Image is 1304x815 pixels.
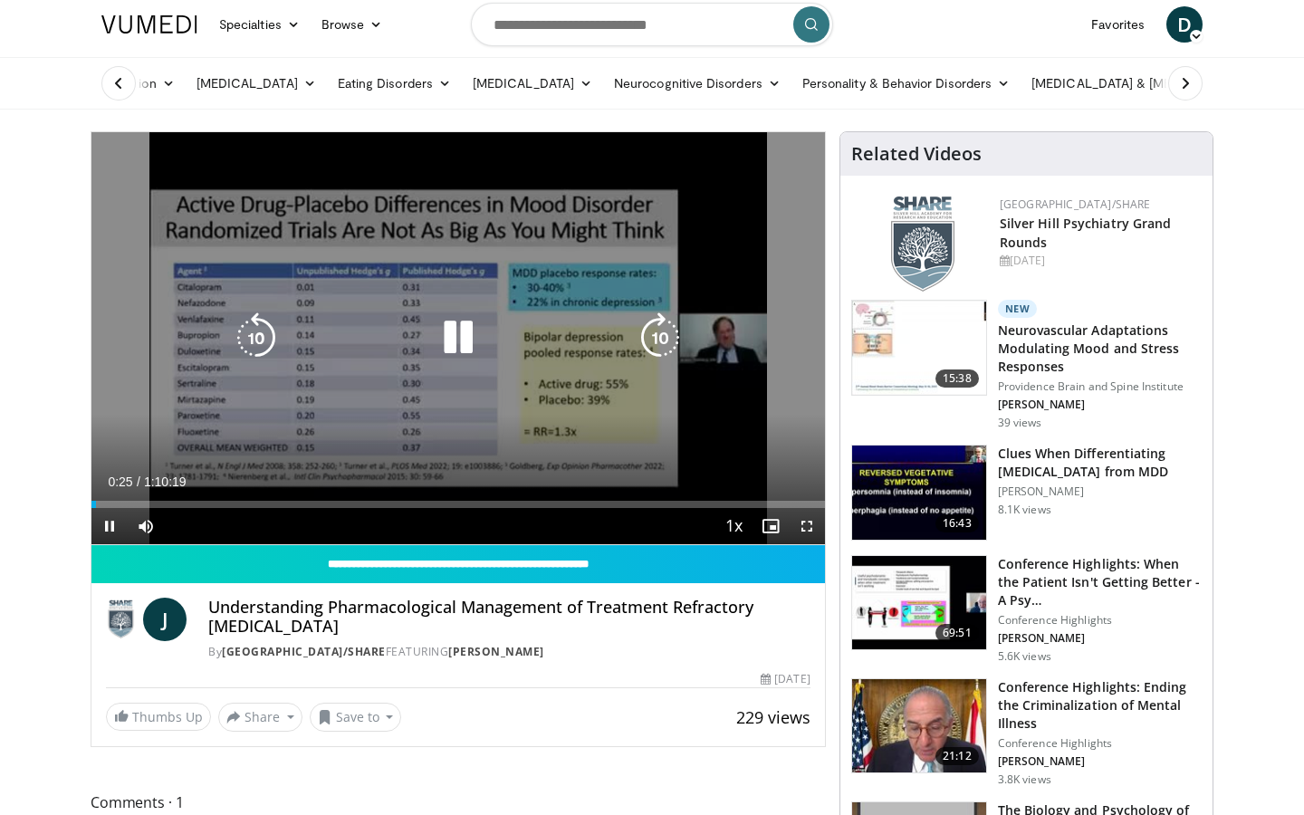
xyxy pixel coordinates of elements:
img: a6520382-d332-4ed3-9891-ee688fa49237.150x105_q85_crop-smart_upscale.jpg [852,446,986,540]
div: By FEATURING [208,644,810,660]
p: Providence Brain and Spine Institute [998,379,1202,394]
span: 1:10:19 [144,475,187,489]
a: Eating Disorders [327,65,462,101]
p: [PERSON_NAME] [998,754,1202,769]
span: 69:51 [935,624,979,642]
span: 16:43 [935,514,979,532]
div: [DATE] [1000,253,1198,269]
img: 1419e6f0-d69a-482b-b3ae-1573189bf46e.150x105_q85_crop-smart_upscale.jpg [852,679,986,773]
a: 21:12 Conference Highlights: Ending the Criminalization of Mental Illness Conference Highlights [... [851,678,1202,787]
h4: Understanding Pharmacological Management of Treatment Refractory [MEDICAL_DATA] [208,598,810,637]
span: 0:25 [108,475,132,489]
p: [PERSON_NAME] [998,631,1202,646]
a: Neurocognitive Disorders [603,65,791,101]
a: Specialties [208,6,311,43]
a: [GEOGRAPHIC_DATA]/SHARE [222,644,386,659]
video-js: Video Player [91,132,825,545]
button: Mute [128,508,164,544]
button: Enable picture-in-picture mode [753,508,789,544]
a: 69:51 Conference Highlights: When the Patient Isn't Getting Better - A Psy… Conference Highlights... [851,555,1202,664]
a: 15:38 New Neurovascular Adaptations Modulating Mood and Stress Responses Providence Brain and Spi... [851,300,1202,430]
button: Fullscreen [789,508,825,544]
p: 3.8K views [998,772,1051,787]
p: 39 views [998,416,1042,430]
button: Playback Rate [716,508,753,544]
h3: Conference Highlights: Ending the Criminalization of Mental Illness [998,678,1202,733]
img: Silver Hill Hospital/SHARE [106,598,136,641]
img: 4362ec9e-0993-4580-bfd4-8e18d57e1d49.150x105_q85_crop-smart_upscale.jpg [852,556,986,650]
p: [PERSON_NAME] [998,484,1202,499]
img: f8aaeb6d-318f-4fcf-bd1d-54ce21f29e87.png.150x105_q85_autocrop_double_scale_upscale_version-0.2.png [891,197,954,292]
h3: Conference Highlights: When the Patient Isn't Getting Better - A Psy… [998,555,1202,609]
h3: Neurovascular Adaptations Modulating Mood and Stress Responses [998,321,1202,376]
span: 15:38 [935,369,979,388]
p: 8.1K views [998,503,1051,517]
a: Silver Hill Psychiatry Grand Rounds [1000,215,1172,251]
h3: Clues When Differentiating [MEDICAL_DATA] from MDD [998,445,1202,481]
button: Pause [91,508,128,544]
span: / [137,475,140,489]
p: [PERSON_NAME] [998,398,1202,412]
h4: Related Videos [851,143,982,165]
a: Browse [311,6,394,43]
a: Thumbs Up [106,703,211,731]
span: Comments 1 [91,791,826,814]
img: 4562edde-ec7e-4758-8328-0659f7ef333d.150x105_q85_crop-smart_upscale.jpg [852,301,986,395]
a: [GEOGRAPHIC_DATA]/SHARE [1000,197,1151,212]
span: 21:12 [935,747,979,765]
img: VuMedi Logo [101,15,197,34]
p: 5.6K views [998,649,1051,664]
a: [MEDICAL_DATA] & [MEDICAL_DATA] [1021,65,1280,101]
input: Search topics, interventions [471,3,833,46]
a: Favorites [1080,6,1155,43]
a: Personality & Behavior Disorders [791,65,1021,101]
div: [DATE] [761,671,810,687]
button: Save to [310,703,402,732]
p: New [998,300,1038,318]
button: Share [218,703,302,732]
a: D [1166,6,1203,43]
a: J [143,598,187,641]
a: [PERSON_NAME] [448,644,544,659]
a: 16:43 Clues When Differentiating [MEDICAL_DATA] from MDD [PERSON_NAME] 8.1K views [851,445,1202,541]
p: Conference Highlights [998,736,1202,751]
a: [MEDICAL_DATA] [186,65,327,101]
div: Progress Bar [91,501,825,508]
a: [MEDICAL_DATA] [462,65,603,101]
p: Conference Highlights [998,613,1202,628]
span: 229 views [736,706,810,728]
